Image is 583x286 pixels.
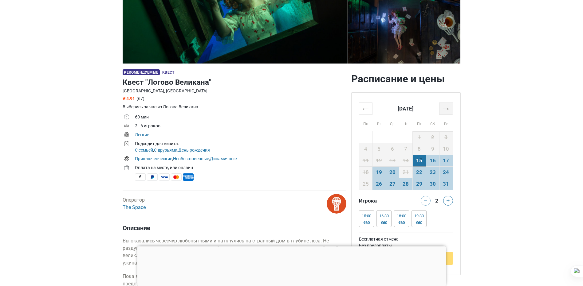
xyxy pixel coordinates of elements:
[359,143,372,155] td: 4
[173,156,209,161] a: Необыкновенные
[135,148,153,153] a: С семьей
[372,178,386,190] td: 26
[439,143,453,155] td: 10
[439,178,453,190] td: 31
[439,102,453,114] th: →
[135,132,149,137] a: Легкие
[327,194,346,214] img: bitmap.png
[123,237,346,267] p: Вы оказались чересчур любопытными и наткнулись на странный дом в глубине леса. Не раздумывая, вы ...
[372,102,439,114] th: [DATE]
[178,148,210,153] a: День рождения
[433,196,440,204] div: 2
[351,73,461,85] h2: Расписание и цены
[123,196,146,211] div: Оператор
[399,155,413,166] td: 14
[426,178,439,190] td: 30
[412,178,426,190] td: 29
[123,69,160,75] span: Рекомендуемые
[135,141,346,147] div: Подходит для визита:
[135,156,172,161] a: Приключенческие
[399,143,413,155] td: 7
[359,155,372,166] td: 11
[386,143,399,155] td: 6
[159,173,170,181] span: Visa
[359,236,453,242] td: Бесплатная отмена
[162,70,174,75] span: Квест
[359,114,372,131] th: Пн
[439,155,453,166] td: 17
[183,173,194,181] span: American Express
[359,242,453,249] td: Без предоплаты
[123,97,126,100] img: Star
[123,104,346,110] div: Выберись за час из Логова Великана
[135,140,346,155] td: , ,
[359,102,372,114] th: ←
[135,173,146,181] span: Наличные
[426,143,439,155] td: 9
[123,204,146,210] a: The Space
[399,178,413,190] td: 28
[412,155,426,166] td: 15
[426,155,439,166] td: 16
[135,155,346,164] td: , ,
[359,166,372,178] td: 18
[386,155,399,166] td: 13
[412,166,426,178] td: 22
[135,113,346,122] td: 60 мин
[399,114,413,131] th: Чт
[439,166,453,178] td: 24
[135,122,346,131] td: 2 - 6 игроков
[426,131,439,143] td: 2
[135,164,346,171] div: Оплата на месте, или онлайн
[426,166,439,178] td: 23
[439,131,453,143] td: 3
[359,178,372,190] td: 25
[412,114,426,131] th: Пт
[397,214,406,218] div: 18:00
[372,114,386,131] th: Вт
[372,155,386,166] td: 12
[386,178,399,190] td: 27
[414,220,424,225] div: €60
[136,96,144,101] span: (67)
[372,143,386,155] td: 5
[362,220,371,225] div: €60
[414,214,424,218] div: 19:30
[386,166,399,178] td: 20
[397,220,406,225] div: €60
[379,214,389,218] div: 16:30
[386,114,399,131] th: Ср
[362,214,371,218] div: 15:00
[426,114,439,131] th: Сб
[356,196,406,206] div: Игрока
[123,77,346,88] h1: Квест "Логово Великана"
[372,166,386,178] td: 19
[412,143,426,155] td: 8
[439,114,453,131] th: Вс
[147,173,158,181] span: PayPal
[399,166,413,178] td: 21
[123,224,346,232] h4: Описание
[123,88,346,94] div: [GEOGRAPHIC_DATA], [GEOGRAPHIC_DATA]
[123,96,135,101] span: 4.91
[210,156,237,161] a: Динамичные
[379,220,389,225] div: €60
[137,246,446,284] iframe: Advertisement
[412,131,426,143] td: 1
[154,148,177,153] a: С друзьями
[171,173,182,181] span: MasterCard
